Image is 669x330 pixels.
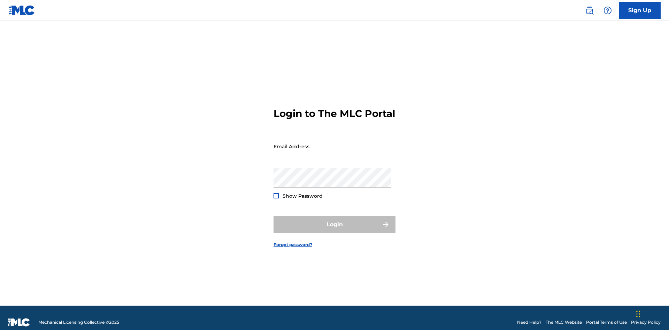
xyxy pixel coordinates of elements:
[8,318,30,327] img: logo
[631,319,661,325] a: Privacy Policy
[517,319,541,325] a: Need Help?
[283,193,323,199] span: Show Password
[38,319,119,325] span: Mechanical Licensing Collective © 2025
[636,304,640,324] div: Drag
[586,319,627,325] a: Portal Terms of Use
[585,6,594,15] img: search
[274,242,312,248] a: Forgot password?
[8,5,35,15] img: MLC Logo
[603,6,612,15] img: help
[634,297,669,330] iframe: Chat Widget
[274,108,395,120] h3: Login to The MLC Portal
[619,2,661,19] a: Sign Up
[601,3,615,17] div: Help
[583,3,597,17] a: Public Search
[546,319,582,325] a: The MLC Website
